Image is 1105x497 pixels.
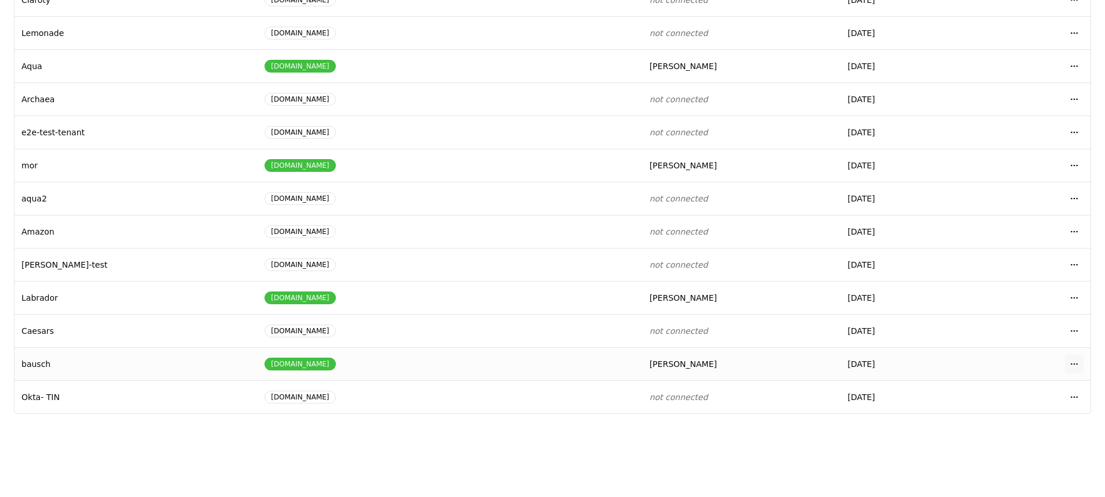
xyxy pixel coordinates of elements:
[15,149,258,182] td: mor
[840,16,979,49] td: [DATE]
[265,159,335,172] div: [DOMAIN_NAME]
[650,194,708,203] span: not connected
[840,49,979,82] td: [DATE]
[265,93,335,106] div: [DOMAIN_NAME]
[265,325,335,337] div: [DOMAIN_NAME]
[265,192,335,205] div: [DOMAIN_NAME]
[650,392,708,402] span: not connected
[15,182,258,215] td: aqua2
[840,347,979,380] td: [DATE]
[840,182,979,215] td: [DATE]
[650,95,708,104] span: not connected
[15,380,258,413] td: Okta- TIN
[15,82,258,116] td: Archaea
[840,248,979,281] td: [DATE]
[840,314,979,347] td: [DATE]
[265,27,335,39] div: [DOMAIN_NAME]
[650,28,708,38] span: not connected
[650,62,717,71] span: [PERSON_NAME]
[650,161,717,170] span: [PERSON_NAME]
[840,82,979,116] td: [DATE]
[650,293,717,302] span: [PERSON_NAME]
[265,225,335,238] div: [DOMAIN_NAME]
[265,391,335,404] div: [DOMAIN_NAME]
[15,49,258,82] td: Aqua
[840,215,979,248] td: [DATE]
[15,248,258,281] td: [PERSON_NAME]-test
[840,149,979,182] td: [DATE]
[265,358,335,370] div: [DOMAIN_NAME]
[840,380,979,413] td: [DATE]
[15,215,258,248] td: Amazon
[265,291,335,304] div: [DOMAIN_NAME]
[650,128,708,137] span: not connected
[650,227,708,236] span: not connected
[650,326,708,336] span: not connected
[840,116,979,149] td: [DATE]
[265,126,335,139] div: [DOMAIN_NAME]
[15,116,258,149] td: e2e-test-tenant
[15,314,258,347] td: Caesars
[650,359,717,369] span: [PERSON_NAME]
[840,281,979,314] td: [DATE]
[15,281,258,314] td: Labrador
[265,258,335,271] div: [DOMAIN_NAME]
[650,260,708,269] span: not connected
[15,16,258,49] td: Lemonade
[15,347,258,380] td: bausch
[265,60,335,73] div: [DOMAIN_NAME]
